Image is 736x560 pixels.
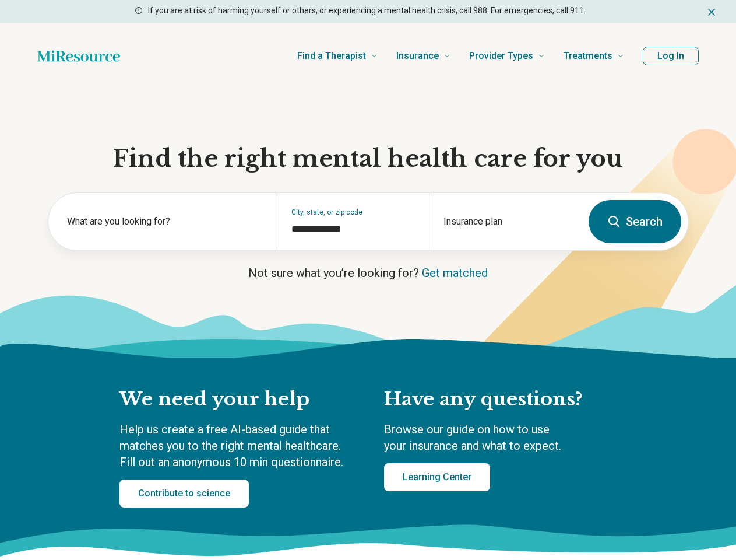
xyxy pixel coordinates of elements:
[396,33,450,79] a: Insurance
[297,48,366,64] span: Find a Therapist
[48,143,689,174] h1: Find the right mental health care for you
[589,200,681,243] button: Search
[422,266,488,280] a: Get matched
[148,5,586,17] p: If you are at risk of harming yourself or others, or experiencing a mental health crisis, call 98...
[119,421,361,470] p: Help us create a free AI-based guide that matches you to the right mental healthcare. Fill out an...
[119,480,249,508] a: Contribute to science
[643,47,699,65] button: Log In
[384,421,617,454] p: Browse our guide on how to use your insurance and what to expect.
[564,33,624,79] a: Treatments
[37,44,120,68] a: Home page
[396,48,439,64] span: Insurance
[119,387,361,412] h2: We need your help
[706,5,717,19] button: Dismiss
[564,48,612,64] span: Treatments
[469,33,545,79] a: Provider Types
[384,387,617,412] h2: Have any questions?
[297,33,378,79] a: Find a Therapist
[67,215,263,229] label: What are you looking for?
[48,265,689,281] p: Not sure what you’re looking for?
[384,463,490,491] a: Learning Center
[469,48,533,64] span: Provider Types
